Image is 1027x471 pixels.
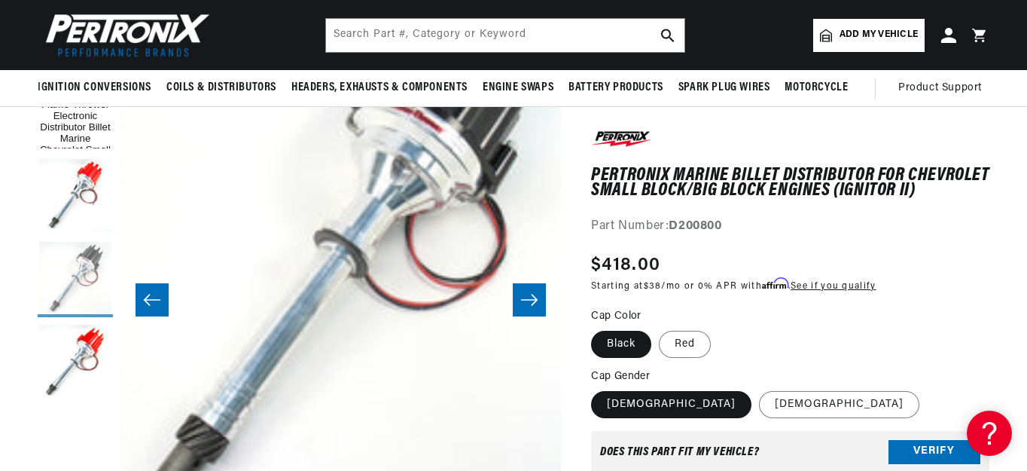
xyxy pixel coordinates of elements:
summary: Headers, Exhausts & Components [284,70,475,106]
button: Load image 1 in gallery view [38,76,113,151]
summary: Spark Plug Wires [671,70,778,106]
summary: Motorcycle [777,70,855,106]
button: search button [651,19,684,52]
div: Does This part fit My vehicle? [600,446,759,458]
span: Coils & Distributors [166,80,276,96]
summary: Battery Products [561,70,671,106]
label: [DEMOGRAPHIC_DATA] [591,391,751,418]
label: [DEMOGRAPHIC_DATA] [759,391,919,418]
a: See if you qualify - Learn more about Affirm Financing (opens in modal) [791,282,876,291]
button: Load image 3 in gallery view [38,242,113,317]
span: Affirm [762,278,788,289]
span: Headers, Exhausts & Components [291,80,468,96]
button: Slide left [136,283,169,317]
button: Slide right [513,283,546,317]
a: Add my vehicle [813,19,925,52]
legend: Cap Gender [591,369,651,384]
legend: Cap Color [591,308,643,324]
span: $38 [644,282,662,291]
button: Verify [888,440,980,464]
summary: Ignition Conversions [38,70,159,106]
img: Pertronix [38,9,211,61]
span: Motorcycle [785,80,848,96]
summary: Coils & Distributors [159,70,284,106]
input: Search Part #, Category or Keyword [326,19,684,52]
summary: Product Support [898,70,989,106]
span: Spark Plug Wires [678,80,770,96]
button: Load image 2 in gallery view [38,159,113,234]
summary: Engine Swaps [475,70,561,106]
span: Engine Swaps [483,80,553,96]
button: Load image 4 in gallery view [38,325,113,400]
span: Add my vehicle [840,28,918,42]
h1: PerTronix Marine Billet Distributor for Chevrolet Small Block/Big Block Engines (Ignitor II) [591,168,989,199]
span: $418.00 [591,252,660,279]
p: Starting at /mo or 0% APR with . [591,279,876,293]
label: Black [591,331,651,358]
span: Ignition Conversions [38,80,151,96]
span: Battery Products [568,80,663,96]
label: Red [659,331,711,358]
strong: D200800 [669,221,721,233]
div: Part Number: [591,218,989,237]
span: Product Support [898,80,982,96]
